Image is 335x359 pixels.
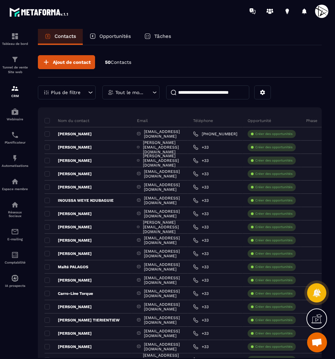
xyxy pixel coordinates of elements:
a: +33 [193,317,209,323]
a: automationsautomationsEspace membre [2,173,28,196]
p: INOUSSA WEYE KOUBAGUIE [45,198,114,203]
button: Ajout de contact [38,55,95,69]
p: Créer des opportunités [255,318,292,322]
p: Tâches [154,33,171,39]
p: 50 [105,59,131,65]
p: Créer des opportunités [255,198,292,203]
p: Créer des opportunités [255,185,292,189]
p: Réseaux Sociaux [2,210,28,218]
p: Créer des opportunités [255,158,292,163]
span: Contacts [111,60,131,65]
img: social-network [11,201,19,209]
p: Créer des opportunités [255,304,292,309]
a: +33 [193,238,209,243]
p: IA prospects [2,284,28,288]
p: Carro-Line Torque [45,291,93,296]
p: Opportunités [99,33,131,39]
p: Plus de filtre [51,90,80,95]
p: Créer des opportunités [255,344,292,349]
p: Email [137,118,148,123]
p: [PERSON_NAME] [45,251,92,256]
p: Tunnel de vente Site web [2,65,28,74]
a: +33 [193,251,209,256]
a: emailemailE-mailing [2,223,28,246]
a: +33 [193,264,209,270]
p: [PERSON_NAME] [45,184,92,190]
a: Tâches [138,29,178,45]
div: Ouvrir le chat [307,332,327,352]
p: [PERSON_NAME] [45,145,92,150]
a: +33 [193,211,209,216]
span: Ajout de contact [53,59,91,65]
p: Créer des opportunités [255,278,292,283]
a: social-networksocial-networkRéseaux Sociaux [2,196,28,223]
a: automationsautomationsAutomatisations [2,149,28,173]
a: schedulerschedulerPlanificateur [2,126,28,149]
img: email [11,228,19,236]
p: [PERSON_NAME] [45,211,92,216]
a: +33 [193,184,209,190]
p: Créer des opportunités [255,225,292,229]
img: formation [11,84,19,92]
img: automations [11,178,19,185]
p: Tableau de bord [2,42,28,46]
a: formationformationTableau de bord [2,27,28,51]
p: [PERSON_NAME] [45,304,92,309]
p: Tout le monde [115,90,145,95]
a: accountantaccountantComptabilité [2,246,28,269]
a: formationformationCRM [2,79,28,103]
a: +33 [193,198,209,203]
img: automations [11,274,19,282]
p: Espace membre [2,187,28,191]
a: +33 [193,145,209,150]
p: [PERSON_NAME] [45,131,92,137]
p: [PERSON_NAME] [45,158,92,163]
p: Téléphone [193,118,213,123]
a: +33 [193,224,209,230]
p: E-mailing [2,237,28,241]
img: formation [11,32,19,40]
img: automations [11,154,19,162]
a: +33 [193,344,209,349]
p: Créer des opportunités [255,145,292,150]
p: CRM [2,94,28,98]
p: Créer des opportunités [255,238,292,243]
img: logo [9,6,69,18]
img: scheduler [11,131,19,139]
a: formationformationTunnel de vente Site web [2,51,28,79]
a: [PHONE_NUMBER] [193,131,237,137]
img: formation [11,56,19,63]
p: Webinaire [2,117,28,121]
p: [PERSON_NAME] [45,171,92,177]
p: [PERSON_NAME] TIERIENTIEW [45,317,120,323]
a: automationsautomationsWebinaire [2,103,28,126]
img: automations [11,108,19,116]
a: Contacts [38,29,83,45]
p: Opportunité [248,118,271,123]
p: Planificateur [2,141,28,144]
p: Créer des opportunités [255,251,292,256]
p: Automatisations [2,164,28,168]
p: Créer des opportunités [255,331,292,336]
p: Créer des opportunités [255,211,292,216]
a: Opportunités [83,29,138,45]
p: [PERSON_NAME] [45,344,92,349]
p: [PERSON_NAME] [45,224,92,230]
a: +33 [193,278,209,283]
p: [PERSON_NAME] [45,238,92,243]
p: Contacts [55,33,76,39]
a: +33 [193,304,209,309]
a: +33 [193,158,209,163]
p: Créer des opportunités [255,265,292,269]
p: [PERSON_NAME] [45,331,92,336]
p: Créer des opportunités [255,172,292,176]
p: Comptabilité [2,261,28,264]
p: Phase [306,118,317,123]
p: Créer des opportunités [255,291,292,296]
p: Créer des opportunités [255,132,292,136]
a: +33 [193,331,209,336]
p: Nom du contact [45,118,89,123]
p: Maïté PALAGOS [45,264,88,270]
a: +33 [193,171,209,177]
p: [PERSON_NAME] [45,278,92,283]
